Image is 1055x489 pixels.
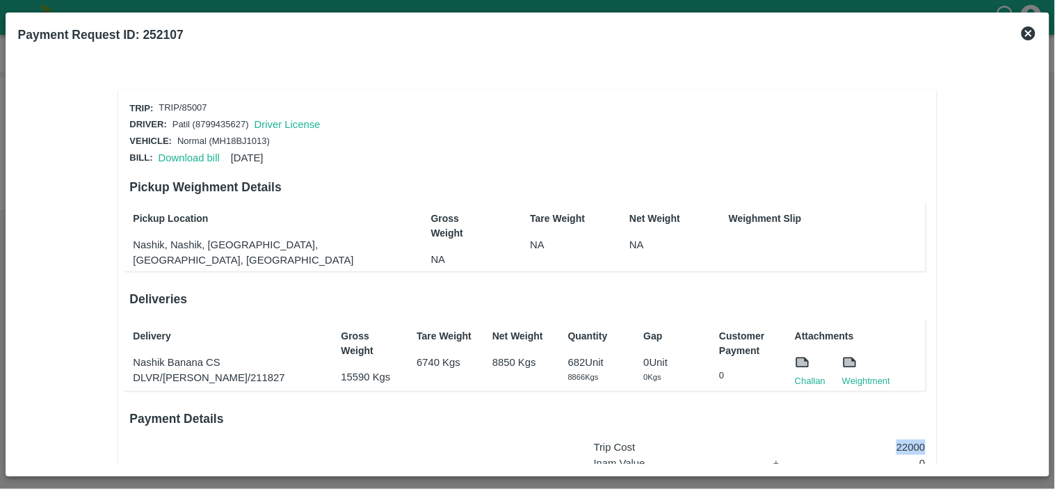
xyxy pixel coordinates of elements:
[129,409,925,428] h6: Payment Details
[492,329,553,344] p: Net Weight
[431,211,492,241] p: Gross Weight
[842,374,890,388] a: Weightment
[815,440,926,455] p: 22000
[568,329,629,344] p: Quantity
[629,211,690,226] p: Net Weight
[644,355,704,370] p: 0 Unit
[568,355,629,370] p: 682 Unit
[129,177,925,197] h6: Pickup Weighment Details
[177,135,270,148] p: Normal (MH18BJ1013)
[172,118,249,131] p: Patil (8799435627)
[417,329,477,344] p: Tare Weight
[644,329,704,344] p: Gap
[231,152,264,163] span: [DATE]
[729,211,922,226] p: Weighment Slip
[492,355,553,370] p: 8850 Kgs
[594,440,759,455] p: Trip Cost
[133,370,326,385] p: DLVR/[PERSON_NAME]/211827
[644,373,661,381] span: 0 Kgs
[719,369,780,383] p: 0
[568,373,599,381] span: 8866 Kgs
[795,329,921,344] p: Attachments
[133,211,392,226] p: Pickup Location
[795,374,826,388] a: Challan
[594,456,759,471] p: Inam Value
[129,152,152,163] span: Bill:
[133,355,326,370] p: Nashik Banana CS
[133,329,326,344] p: Delivery
[341,329,402,358] p: Gross Weight
[719,329,780,358] p: Customer Payment
[431,252,492,267] p: NA
[129,136,172,146] span: Vehicle:
[159,152,220,163] a: Download bill
[18,28,184,42] b: Payment Request ID: 252107
[159,102,207,115] p: TRIP/85007
[530,211,590,226] p: Tare Weight
[773,456,801,471] p: +
[129,119,166,129] span: Driver:
[530,237,590,252] p: NA
[133,237,392,268] p: Nashik, Nashik, [GEOGRAPHIC_DATA], [GEOGRAPHIC_DATA], [GEOGRAPHIC_DATA]
[629,237,690,252] p: NA
[417,355,477,370] p: 6740 Kgs
[129,103,153,113] span: Trip:
[129,289,925,309] h6: Deliveries
[341,369,402,385] p: 15590 Kgs
[255,119,321,130] a: Driver License
[815,456,926,471] p: 0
